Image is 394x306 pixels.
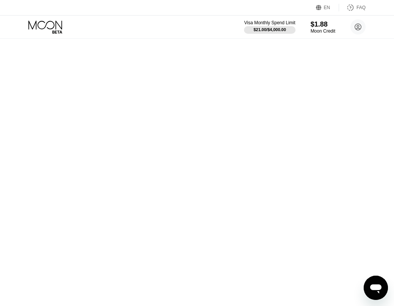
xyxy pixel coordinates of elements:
[339,4,366,11] div: FAQ
[244,20,295,34] div: Visa Monthly Spend Limit$21.00/$4,000.00
[324,5,330,10] div: EN
[311,20,335,34] div: $1.88Moon Credit
[311,28,335,34] div: Moon Credit
[311,20,335,28] div: $1.88
[244,20,295,25] div: Visa Monthly Spend Limit
[316,4,339,11] div: EN
[364,276,388,300] iframe: Button to launch messaging window
[356,5,366,10] div: FAQ
[253,27,286,32] div: $21.00 / $4,000.00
